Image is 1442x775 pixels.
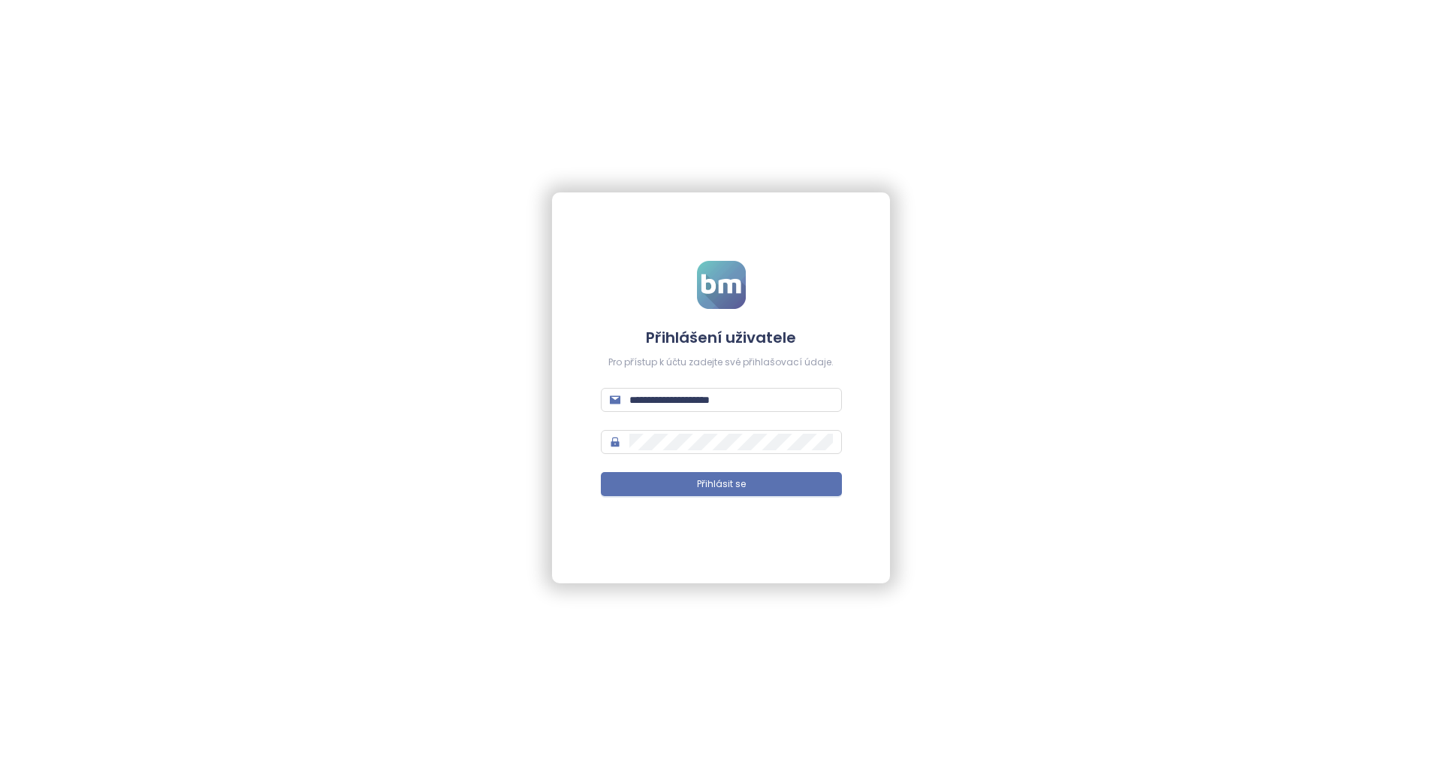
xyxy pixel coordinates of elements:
[601,356,842,370] div: Pro přístup k účtu zadejte své přihlašovací údaje.
[697,477,746,492] span: Přihlásit se
[610,395,620,405] span: mail
[601,327,842,348] h4: Přihlášení uživatele
[610,437,620,447] span: lock
[697,261,746,309] img: logo
[601,472,842,496] button: Přihlásit se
